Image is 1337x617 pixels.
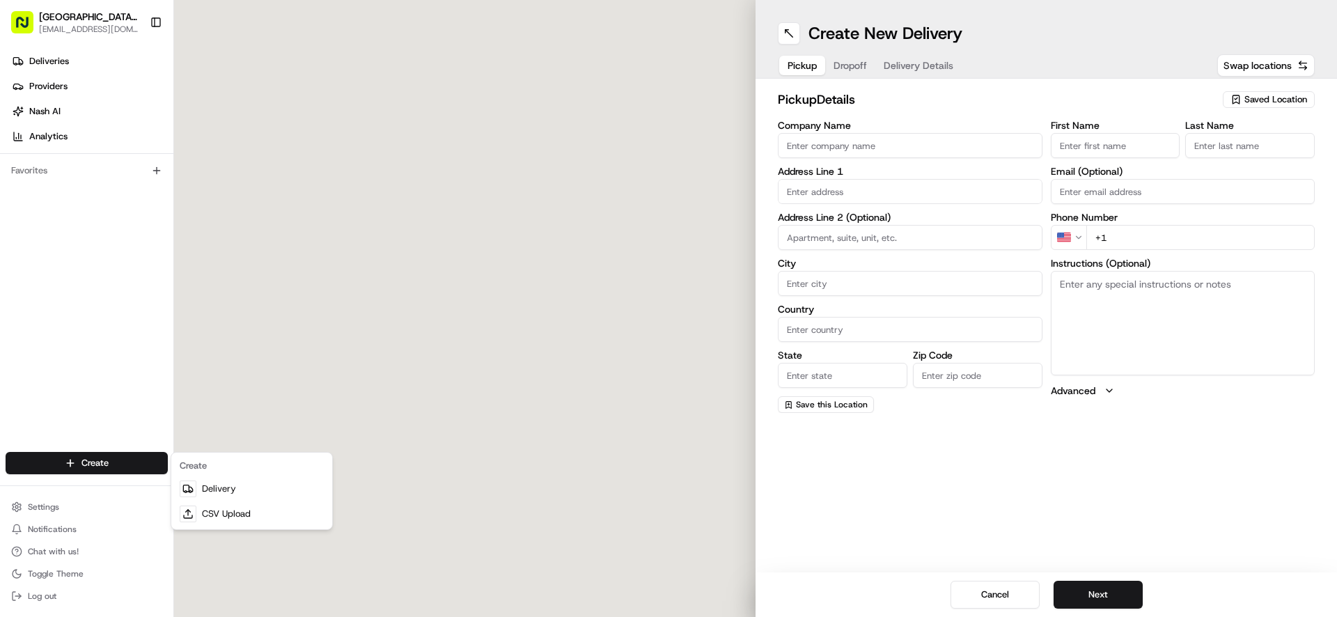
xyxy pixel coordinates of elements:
span: Analytics [29,130,68,143]
a: CSV Upload [174,501,329,526]
input: Enter company name [778,133,1042,158]
span: Providers [29,80,68,93]
span: Saved Location [1244,93,1307,106]
label: First Name [1051,120,1180,130]
div: Start new chat [63,133,228,147]
div: Favorites [6,159,168,182]
img: 1732323095091-59ea418b-cfe3-43c8-9ae0-d0d06d6fd42c [29,133,54,158]
span: Deliveries [29,55,69,68]
button: Next [1054,581,1143,609]
input: Enter address [778,179,1042,204]
span: Swap locations [1223,58,1292,72]
input: Enter zip code [913,363,1042,388]
label: Last Name [1185,120,1315,130]
span: API Documentation [132,311,224,325]
input: Enter country [778,317,1042,342]
div: We're available if you need us! [63,147,191,158]
label: Advanced [1051,384,1095,398]
span: Settings [28,501,59,513]
span: Nash AI [29,105,61,118]
span: Dropoff [834,58,867,72]
a: 💻API Documentation [112,306,229,331]
input: Enter last name [1185,133,1315,158]
input: Apartment, suite, unit, etc. [778,225,1042,250]
a: 📗Knowledge Base [8,306,112,331]
label: Company Name [778,120,1042,130]
span: [EMAIL_ADDRESS][DOMAIN_NAME] [39,24,139,35]
input: Enter phone number [1086,225,1315,250]
label: Address Line 2 (Optional) [778,212,1042,222]
span: Delivery Details [884,58,953,72]
a: Powered byPylon [98,345,169,356]
div: 📗 [14,313,25,324]
input: Enter email address [1051,179,1315,204]
label: City [778,258,1042,268]
span: Knowledge Base [28,311,107,325]
input: Clear [36,90,230,104]
input: Enter first name [1051,133,1180,158]
img: 1736555255976-a54dd68f-1ca7-489b-9aae-adbdc363a1c4 [14,133,39,158]
span: Save this Location [796,399,868,410]
h1: Create New Delivery [808,22,962,45]
label: Instructions (Optional) [1051,258,1315,268]
img: Nash [14,14,42,42]
span: Pylon [139,345,169,356]
span: Notifications [28,524,77,535]
a: Delivery [174,476,329,501]
div: Past conversations [14,181,93,192]
span: [DATE] [46,216,75,227]
h2: pickup Details [778,90,1214,109]
button: Start new chat [237,137,253,154]
label: Country [778,304,1042,314]
span: [GEOGRAPHIC_DATA] - [GEOGRAPHIC_DATA], [GEOGRAPHIC_DATA] [39,10,139,24]
label: Zip Code [913,350,1042,360]
button: See all [216,178,253,195]
span: Log out [28,591,56,602]
label: Email (Optional) [1051,166,1315,176]
span: Create [81,457,109,469]
button: Cancel [951,581,1040,609]
p: Welcome 👋 [14,56,253,78]
label: State [778,350,907,360]
input: Enter city [778,271,1042,296]
span: Chat with us! [28,546,79,557]
label: Address Line 1 [778,166,1042,176]
div: Create [174,455,329,476]
div: 💻 [118,313,129,324]
label: Phone Number [1051,212,1315,222]
span: Pickup [788,58,817,72]
input: Enter state [778,363,907,388]
span: Toggle Theme [28,568,84,579]
span: [DATE] [46,253,75,265]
